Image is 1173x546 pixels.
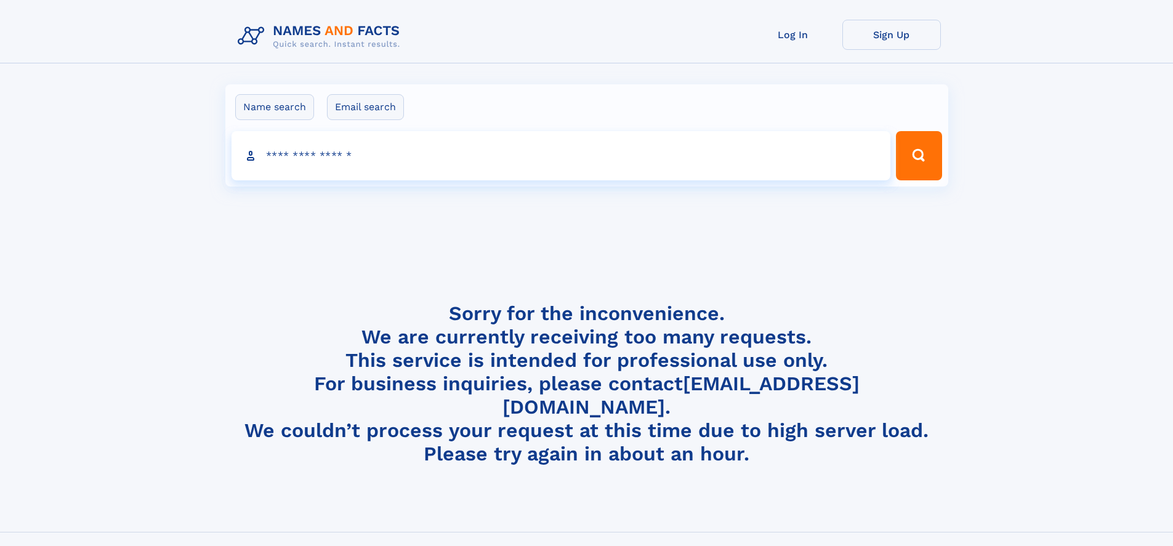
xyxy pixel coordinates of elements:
[502,372,860,419] a: [EMAIL_ADDRESS][DOMAIN_NAME]
[327,94,404,120] label: Email search
[233,20,410,53] img: Logo Names and Facts
[744,20,842,50] a: Log In
[232,131,891,180] input: search input
[842,20,941,50] a: Sign Up
[896,131,941,180] button: Search Button
[235,94,314,120] label: Name search
[233,302,941,466] h4: Sorry for the inconvenience. We are currently receiving too many requests. This service is intend...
